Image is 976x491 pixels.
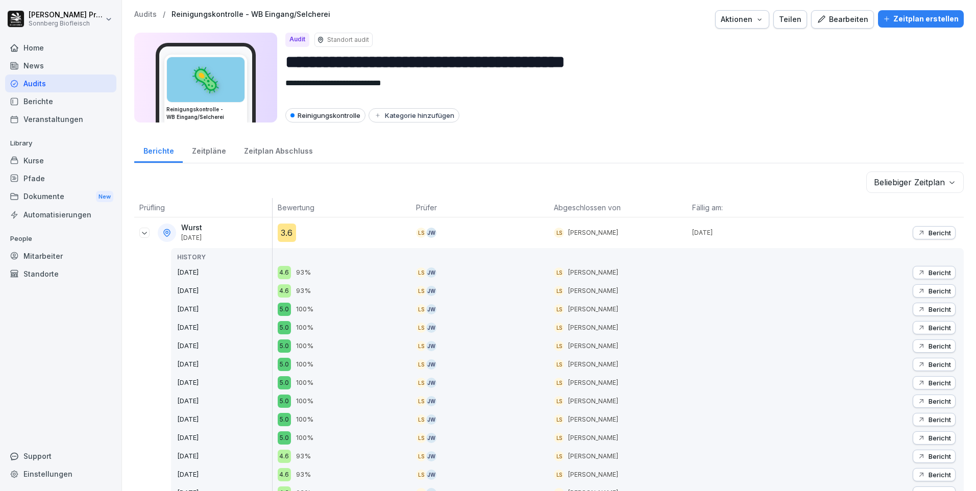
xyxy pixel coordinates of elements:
[134,10,157,19] a: Audits
[426,341,436,351] div: JW
[285,33,309,47] div: Audit
[878,10,964,28] button: Zeitplan erstellen
[883,13,959,24] div: Zeitplan erstellen
[426,396,436,406] div: JW
[811,10,874,29] a: Bearbeiten
[172,10,330,19] a: Reinigungskontrolle - WB Eingang/Selcherei
[177,323,272,333] p: [DATE]
[5,135,116,152] p: Library
[5,152,116,169] a: Kurse
[929,324,951,332] p: Bericht
[134,137,183,163] div: Berichte
[416,228,426,238] div: LS
[5,169,116,187] div: Pfade
[426,323,436,333] div: JW
[177,378,272,388] p: [DATE]
[692,228,825,237] p: [DATE]
[554,341,564,351] div: LS
[426,267,436,278] div: JW
[278,358,291,371] div: 5.0
[913,284,956,298] button: Bericht
[296,341,313,351] p: 100%
[426,470,436,480] div: JW
[416,470,426,480] div: LS
[5,265,116,283] a: Standorte
[773,10,807,29] button: Teilen
[278,202,406,213] p: Bewertung
[296,267,311,278] p: 93%
[278,266,291,279] div: 4.6
[426,359,436,370] div: JW
[929,452,951,460] p: Bericht
[177,304,272,314] p: [DATE]
[5,447,116,465] div: Support
[913,266,956,279] button: Bericht
[278,321,291,334] div: 5.0
[929,397,951,405] p: Bericht
[929,229,951,237] p: Bericht
[416,433,426,443] div: LS
[568,305,618,314] p: [PERSON_NAME]
[296,304,313,314] p: 100%
[369,108,459,122] button: Kategorie hinzufügen
[913,303,956,316] button: Bericht
[554,304,564,314] div: LS
[5,247,116,265] div: Mitarbeiter
[96,191,113,203] div: New
[278,224,296,242] div: 3.6
[817,14,868,25] div: Bearbeiten
[554,202,682,213] p: Abgeschlossen von
[416,414,426,425] div: LS
[426,304,436,314] div: JW
[5,39,116,57] div: Home
[5,110,116,128] div: Veranstaltungen
[426,228,436,238] div: JW
[285,108,365,122] div: Reinigungskontrolle
[568,341,618,351] p: [PERSON_NAME]
[5,465,116,483] div: Einstellungen
[5,187,116,206] a: DokumenteNew
[779,14,801,25] div: Teilen
[416,396,426,406] div: LS
[554,228,564,238] div: LS
[568,378,618,387] p: [PERSON_NAME]
[715,10,769,29] button: Aktionen
[177,433,272,443] p: [DATE]
[568,452,618,461] p: [PERSON_NAME]
[687,198,825,217] th: Fällig am:
[554,378,564,388] div: LS
[181,224,202,232] p: Wurst
[296,396,313,406] p: 100%
[929,305,951,313] p: Bericht
[296,378,313,388] p: 100%
[278,450,291,463] div: 4.6
[296,433,313,443] p: 100%
[913,413,956,426] button: Bericht
[278,303,291,316] div: 5.0
[411,198,549,217] th: Prüfer
[426,378,436,388] div: JW
[929,379,951,387] p: Bericht
[177,470,272,480] p: [DATE]
[177,414,272,425] p: [DATE]
[29,20,103,27] p: Sonnberg Biofleisch
[296,414,313,425] p: 100%
[416,304,426,314] div: LS
[177,359,272,370] p: [DATE]
[554,267,564,278] div: LS
[929,471,951,479] p: Bericht
[5,75,116,92] a: Audits
[554,323,564,333] div: LS
[416,359,426,370] div: LS
[426,286,436,296] div: JW
[235,137,322,163] a: Zeitplan Abschluss
[5,57,116,75] a: News
[139,202,267,213] p: Prüfling
[327,35,369,44] p: Standort audit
